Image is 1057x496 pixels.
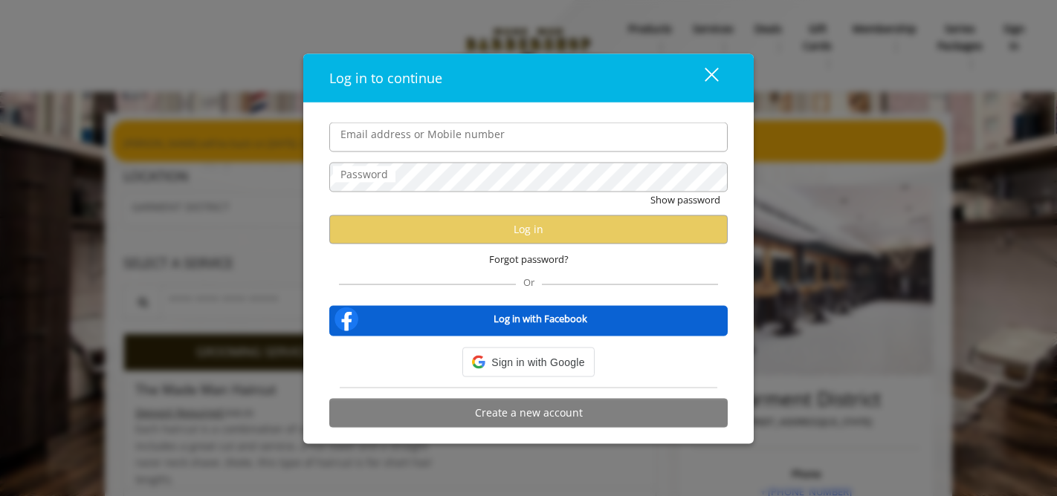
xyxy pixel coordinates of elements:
[491,353,584,370] span: Sign in with Google
[329,123,728,152] input: Email address or Mobile number
[332,304,361,333] img: facebook-logo
[489,251,569,267] span: Forgot password?
[333,126,512,143] label: Email address or Mobile number
[329,398,728,427] button: Create a new account
[677,62,728,93] button: close dialog
[650,192,720,208] button: Show password
[329,215,728,244] button: Log in
[494,311,587,327] b: Log in with Facebook
[516,275,542,288] span: Or
[329,163,728,192] input: Password
[329,69,442,87] span: Log in to continue
[333,166,395,183] label: Password
[688,67,717,89] div: close dialog
[462,347,594,376] div: Sign in with Google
